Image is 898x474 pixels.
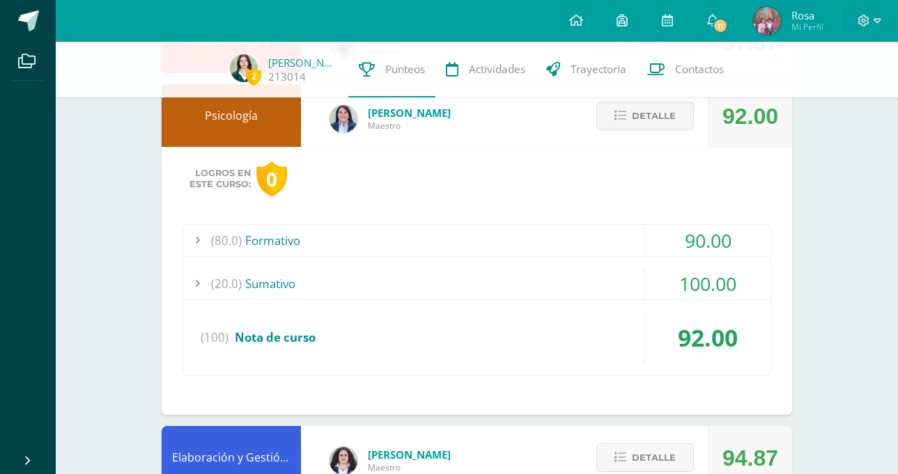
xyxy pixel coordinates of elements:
span: 2 [246,68,261,85]
span: Mi Perfil [791,21,823,33]
span: Trayectoria [571,62,626,77]
span: Maestro [368,120,451,132]
a: Actividades [435,42,536,97]
span: (20.0) [211,268,242,299]
span: Actividades [469,62,525,77]
div: 100.00 [645,268,771,299]
a: Punteos [348,42,435,97]
span: Contactos [675,62,724,77]
img: 6cc98f2282567af98d954e4206a18671.png [230,54,258,82]
span: 11 [713,18,728,33]
div: 92.00 [722,85,778,148]
span: (100) [201,311,229,364]
div: 92.00 [645,311,771,364]
a: Trayectoria [536,42,637,97]
span: Detalle [632,103,676,129]
span: [PERSON_NAME] [368,448,451,461]
span: (80.0) [211,225,242,256]
button: Detalle [596,102,694,130]
span: Punteos [385,62,425,77]
a: 213014 [268,70,306,84]
span: Maestro [368,461,451,473]
div: 90.00 [645,225,771,256]
div: Sumativo [183,268,771,299]
button: Detalle [596,443,694,472]
div: 0 [256,161,287,197]
a: Contactos [637,42,734,97]
span: Logros en este curso: [189,168,251,190]
div: Formativo [183,225,771,256]
span: Rosa [791,8,823,22]
span: Detalle [632,445,676,471]
span: [PERSON_NAME] [368,106,451,120]
img: 220c076b6306047aa4ad45b7e8690726.png [753,7,781,35]
span: Nota de curso [235,329,316,345]
a: [PERSON_NAME] [268,56,338,70]
div: Psicología [162,84,301,147]
img: 101204560ce1c1800cde82bcd5e5712f.png [330,105,357,133]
